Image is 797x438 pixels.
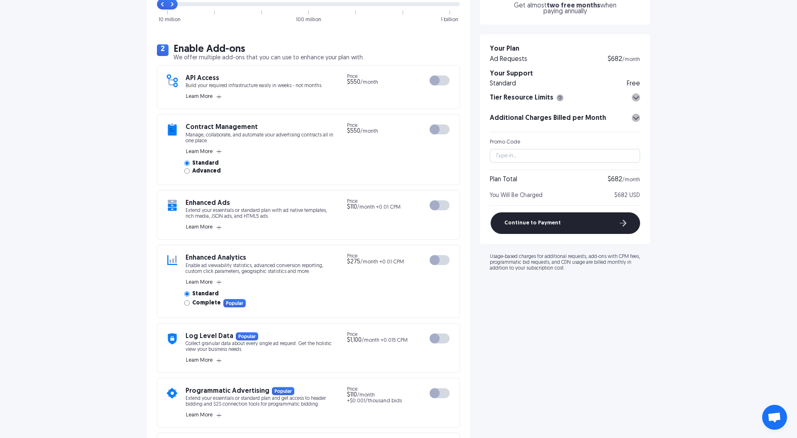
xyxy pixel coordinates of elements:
h3: Log Level Data [186,332,334,341]
span: Standard [192,161,219,166]
h3: Additional Charges Billed per Month [490,114,606,123]
div: Standard [490,81,516,87]
input: Standard [184,291,190,297]
img: add-on icon [166,253,179,267]
div: Plan Total [490,177,517,183]
div: $682 [608,56,640,63]
button: Learn More [186,224,222,231]
span: Learn More [186,357,213,364]
div: 1 billion [441,17,458,23]
span: +0.015 CPM [381,338,408,343]
span: Standard [192,291,219,297]
span: Price [347,199,428,204]
div: Free [627,81,640,87]
div: 10 million [159,17,181,23]
span: Complete [192,300,221,306]
span: Learn More [186,412,213,419]
input: Standard [184,161,190,166]
span: Price [347,332,428,338]
span: /month [622,177,640,182]
button: Learn More [186,148,222,156]
span: /month [347,392,376,398]
span: $275 [347,259,360,265]
p: Extend your essentials or standard plan with ad native templates, rich media, JSON ads, and HTML5... [186,208,334,219]
span: $550 [347,128,360,134]
span: Price [347,387,428,392]
span: Learn More [186,224,213,231]
input: CompletePopular [184,300,190,306]
span: +$0.001/thousand bids [347,398,402,404]
div: Ad Requests [490,56,527,63]
span: Continue to Payment [504,220,616,226]
p: Enable ad viewability statistics, advanced conversion reporting, custom click parameters, geograp... [186,263,334,275]
div: 100 million [296,17,321,23]
span: /month [347,129,379,134]
div: $682 [608,177,640,183]
span: $550 [347,79,360,85]
span: 2 [157,44,169,56]
p: Collect granular data about every single ad request. Get the holistic view your business needs. [186,341,334,353]
p: Extend your essentials or standard plan and get access to header bidding and S2S connection tools... [186,396,334,407]
div: Open chat [762,405,787,430]
div: Promo Code [490,139,640,146]
img: add-on icon [166,387,179,400]
span: Learn More [186,148,213,155]
span: Price [347,253,428,259]
img: add-on icon [166,123,179,136]
input: Type in... [490,149,640,162]
img: Popular [236,332,258,341]
p: Manage, collaborate, and automate your advertising contracts all in one place. [186,132,334,144]
span: $682 USD [614,193,640,199]
span: You Will Be Charged [490,193,543,199]
span: Price [347,123,428,129]
button: Learn More [186,411,222,419]
h3: Enhanced Analytics [186,253,334,263]
img: Popular [272,387,294,396]
span: /month [347,80,379,85]
span: +0.01 CPM [379,259,404,265]
p: Get almost when paying annually [513,3,617,15]
h2: Enable Add-ons [174,44,364,54]
span: $110 [347,392,357,398]
button: Learn More [186,357,222,364]
span: Learn More [186,93,213,100]
h3: Programmatic Advertising [186,387,334,396]
span: Advanced [192,168,221,174]
img: add-on icon [166,199,179,212]
button: Continue to Payment [491,212,640,234]
h3: Your Plan [490,44,640,54]
button: Learn More [186,279,222,286]
button: Learn More [186,93,222,100]
img: Popular [223,299,246,307]
span: Price [347,74,428,80]
p: We offer multiple add-ons that you can use to enhance your plan with. [174,55,364,61]
input: Advanced [184,168,190,174]
img: add-on icon [166,332,179,345]
span: /month [347,338,381,343]
h3: Tier Resource Limits [490,93,563,102]
span: Learn More [186,279,213,286]
span: +0.01 CPM [376,204,401,210]
h3: Enhanced Ads [186,199,334,208]
p: Usage-based charges for additional requests, add-ons with CPM fees, programmatic bid requests, an... [490,254,640,271]
h3: Your Support [490,69,640,78]
h3: API Access [186,74,334,83]
span: $1,100 [347,337,362,343]
span: /month [347,259,379,265]
span: two free months [547,2,600,9]
img: add-on icon [166,74,179,87]
span: $110 [347,204,357,210]
span: /month [347,204,376,210]
h3: Contract Management [186,123,334,132]
p: Build your required infrastructure easily in weeks - not months. [186,83,334,89]
span: /month [622,57,640,62]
